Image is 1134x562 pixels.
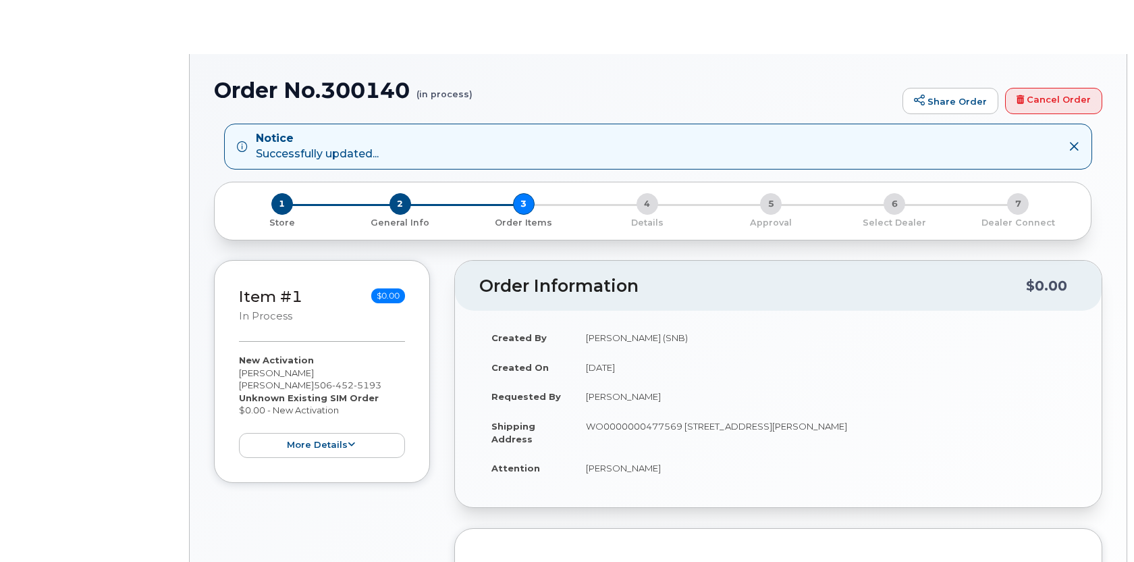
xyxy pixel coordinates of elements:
a: 1 Store [225,215,338,229]
strong: New Activation [239,355,314,365]
strong: Unknown Existing SIM Order [239,392,379,403]
p: General Info [344,217,456,229]
span: 2 [389,193,411,215]
strong: Created By [491,332,547,343]
small: in process [239,310,292,322]
div: [PERSON_NAME] [PERSON_NAME] $0.00 - New Activation [239,354,405,458]
span: 506 [314,380,381,390]
strong: Notice [256,131,379,147]
td: [DATE] [574,353,1077,382]
span: 1 [271,193,293,215]
h2: Order Information [479,277,1026,296]
td: [PERSON_NAME] (SNB) [574,323,1077,353]
strong: Created On [491,362,549,373]
strong: Attention [491,463,540,474]
a: Item #1 [239,287,302,306]
strong: Requested By [491,391,561,402]
td: [PERSON_NAME] [574,382,1077,411]
div: Successfully updated... [256,131,379,162]
td: [PERSON_NAME] [574,453,1077,483]
button: more details [239,433,405,458]
a: Cancel Order [1005,88,1102,115]
span: $0.00 [371,288,405,303]
td: WO0000000477569 [STREET_ADDRESS][PERSON_NAME] [574,411,1077,453]
p: Store [231,217,333,229]
strong: Shipping Address [491,421,535,444]
span: 452 [332,380,354,390]
span: 5193 [354,380,381,390]
small: (in process) [416,78,473,99]
a: 2 General Info [338,215,462,229]
h1: Order No.300140 [214,78,896,102]
div: $0.00 [1026,273,1067,299]
a: Share Order [902,88,998,115]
